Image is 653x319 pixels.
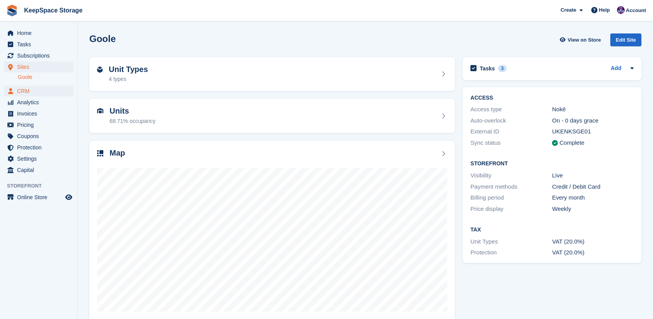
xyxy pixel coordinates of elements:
[17,192,64,203] span: Online Store
[7,182,77,190] span: Storefront
[97,67,103,73] img: unit-type-icn-2b2737a686de81e16bb02015468b77c625bbabd49415b5ef34ead5e3b44a266d.svg
[552,248,634,257] div: VAT (20.0%)
[17,119,64,130] span: Pricing
[552,205,634,214] div: Weekly
[559,138,584,147] div: Complete
[552,193,634,202] div: Every month
[552,237,634,246] div: VAT (20.0%)
[17,50,64,61] span: Subscriptions
[21,4,85,17] a: KeepSpace Storage
[470,161,634,167] h2: Storefront
[17,28,64,39] span: Home
[89,33,116,44] h2: Goole
[89,57,455,91] a: Unit Types 4 types
[470,248,552,257] div: Protection
[4,142,73,153] a: menu
[552,116,634,125] div: On - 0 days grace
[552,182,634,191] div: Credit / Debit Card
[4,97,73,108] a: menu
[552,127,634,136] div: UKENKSGE01
[17,108,64,119] span: Invoices
[64,193,73,202] a: Preview store
[17,97,64,108] span: Analytics
[17,153,64,164] span: Settings
[626,7,646,14] span: Account
[559,33,604,46] a: View on Store
[17,86,64,96] span: CRM
[599,6,610,14] span: Help
[17,142,64,153] span: Protection
[97,150,103,156] img: map-icn-33ee37083ee616e46c38cad1a60f524a97daa1e2b2c8c0bc3eb3415660979fc1.svg
[110,107,155,116] h2: Units
[109,75,148,83] div: 4 types
[109,65,148,74] h2: Unit Types
[4,119,73,130] a: menu
[470,205,552,214] div: Price display
[552,105,634,114] div: Nokē
[470,116,552,125] div: Auto-overlock
[4,39,73,50] a: menu
[470,171,552,180] div: Visibility
[89,99,455,133] a: Units 68.71% occupancy
[470,237,552,246] div: Unit Types
[97,108,103,114] img: unit-icn-7be61d7bf1b0ce9d3e12c5938cc71ed9869f7b940bace4675aadf7bd6d80202e.svg
[4,50,73,61] a: menu
[610,33,641,49] a: Edit Site
[611,64,621,73] a: Add
[617,6,625,14] img: Charlotte Jobling
[561,6,576,14] span: Create
[568,36,601,44] span: View on Store
[110,149,125,158] h2: Map
[552,171,634,180] div: Live
[4,192,73,203] a: menu
[4,108,73,119] a: menu
[18,74,73,81] a: Goole
[4,165,73,175] a: menu
[17,131,64,142] span: Coupons
[4,153,73,164] a: menu
[4,61,73,72] a: menu
[17,39,64,50] span: Tasks
[470,227,634,233] h2: Tax
[480,65,495,72] h2: Tasks
[17,165,64,175] span: Capital
[4,131,73,142] a: menu
[470,182,552,191] div: Payment methods
[610,33,641,46] div: Edit Site
[110,117,155,125] div: 68.71% occupancy
[498,65,507,72] div: 3
[6,5,18,16] img: stora-icon-8386f47178a22dfd0bd8f6a31ec36ba5ce8667c1dd55bd0f319d3a0aa187defe.svg
[470,138,552,147] div: Sync status
[4,28,73,39] a: menu
[470,95,634,101] h2: ACCESS
[470,193,552,202] div: Billing period
[470,127,552,136] div: External ID
[4,86,73,96] a: menu
[470,105,552,114] div: Access type
[17,61,64,72] span: Sites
